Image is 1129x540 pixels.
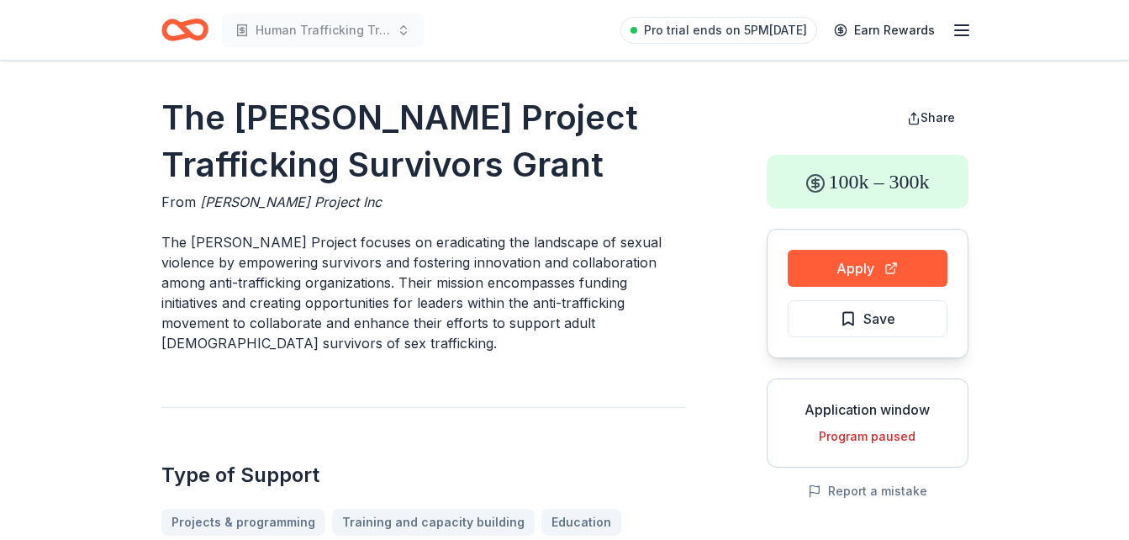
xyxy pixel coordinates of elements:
a: Training and capacity building [332,509,535,536]
span: Share [921,110,955,124]
div: 100k – 300k [767,155,968,209]
button: Report a mistake [808,481,927,501]
div: From [161,192,686,212]
a: Projects & programming [161,509,325,536]
h1: The [PERSON_NAME] Project Trafficking Survivors Grant [161,94,686,188]
button: Save [788,300,947,337]
div: Application window [781,400,954,420]
button: Human Trafficking Training & Tools [222,13,424,47]
p: The [PERSON_NAME] Project focuses on eradicating the landscape of sexual violence by empowering s... [161,232,686,353]
span: [PERSON_NAME] Project Inc [200,193,382,210]
a: Education [541,509,621,536]
span: Human Trafficking Training & Tools [256,20,390,40]
a: Pro trial ends on 5PM[DATE] [620,17,817,44]
a: Earn Rewards [824,15,945,45]
button: Share [894,101,968,135]
button: Apply [788,250,947,287]
a: Home [161,10,208,50]
span: Pro trial ends on 5PM[DATE] [644,20,807,40]
span: Save [863,308,895,330]
h2: Type of Support [161,462,686,489]
div: Program paused [781,426,954,447]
